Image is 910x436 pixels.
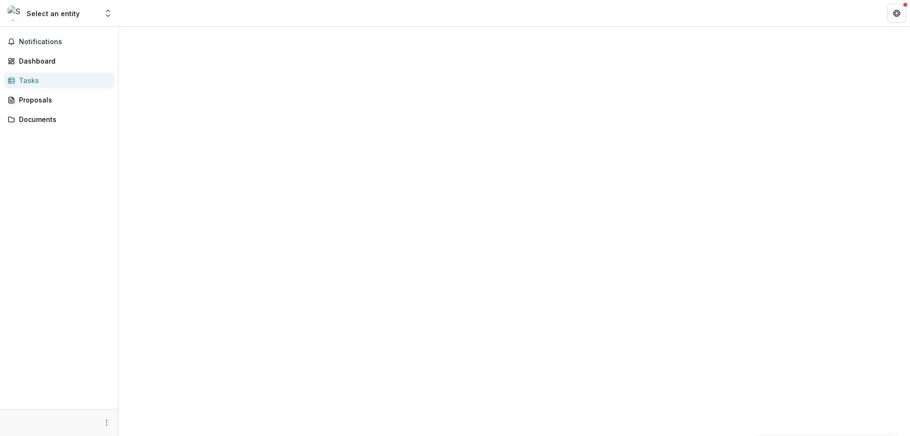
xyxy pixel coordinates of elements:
[19,114,107,124] div: Documents
[887,4,906,23] button: Get Help
[8,6,23,21] img: Select an entity
[4,92,114,108] a: Proposals
[27,9,80,19] div: Select an entity
[19,95,107,105] div: Proposals
[19,38,110,46] span: Notifications
[101,4,115,23] button: Open entity switcher
[19,56,107,66] div: Dashboard
[4,73,114,88] a: Tasks
[4,111,114,127] a: Documents
[101,417,112,428] button: More
[19,75,107,85] div: Tasks
[4,34,114,49] button: Notifications
[4,53,114,69] a: Dashboard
